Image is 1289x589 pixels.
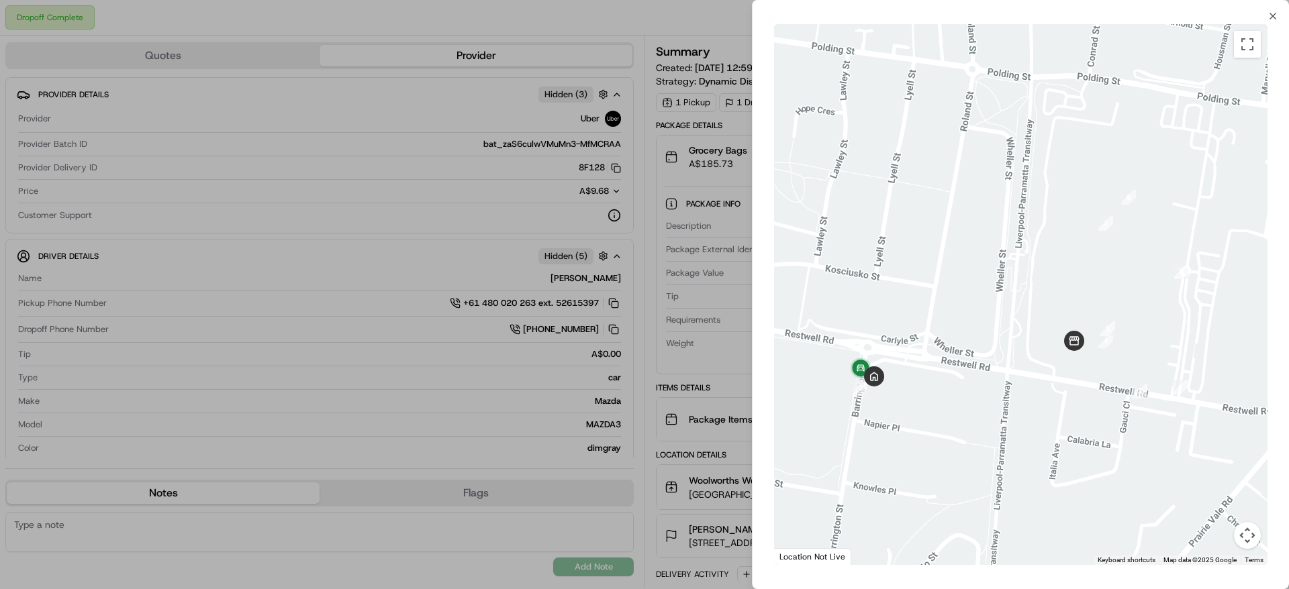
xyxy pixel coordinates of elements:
[847,376,873,401] div: 9
[1116,184,1141,210] div: 6
[1234,31,1261,58] button: Toggle fullscreen view
[1245,556,1263,564] a: Terms
[1167,374,1193,400] div: 1
[1163,556,1237,564] span: Map data ©2025 Google
[777,547,822,565] a: Open this area in Google Maps (opens a new window)
[1234,522,1261,549] button: Map camera controls
[1098,555,1155,565] button: Keyboard shortcuts
[774,548,851,565] div: Location Not Live
[777,547,822,565] img: Google
[1095,316,1120,341] div: 5
[1127,378,1153,404] div: 3
[1169,259,1194,284] div: 8
[1093,328,1118,354] div: 4
[1093,211,1118,236] div: 7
